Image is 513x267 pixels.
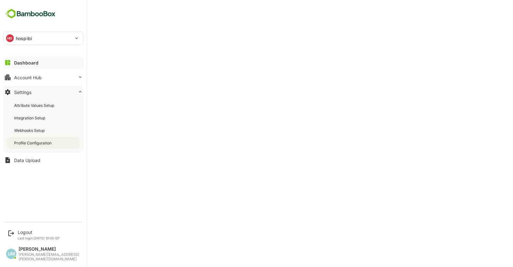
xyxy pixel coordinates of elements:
button: Data Upload [3,154,83,167]
div: Data Upload [14,158,40,163]
div: UM [6,249,16,259]
div: [PERSON_NAME][EMAIL_ADDRESS][PERSON_NAME][DOMAIN_NAME] [19,253,80,261]
div: HOhospibi [4,32,83,45]
div: Logout [18,229,60,235]
img: BambooboxFullLogoMark.5f36c76dfaba33ec1ec1367b70bb1252.svg [3,8,57,20]
div: HO [6,34,14,42]
div: [PERSON_NAME] [19,246,80,252]
div: Settings [14,90,31,95]
button: Dashboard [3,56,83,69]
div: Integration Setup [14,115,46,121]
div: Dashboard [14,60,38,65]
p: Last login: [DATE] 10:45 IST [18,236,60,240]
div: Attribute Values Setup [14,103,55,108]
p: hospibi [16,35,32,42]
div: Account Hub [14,75,42,80]
button: Settings [3,86,83,99]
button: Account Hub [3,71,83,84]
div: Profile Configuration [14,140,53,146]
div: Webhooks Setup [14,128,46,133]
